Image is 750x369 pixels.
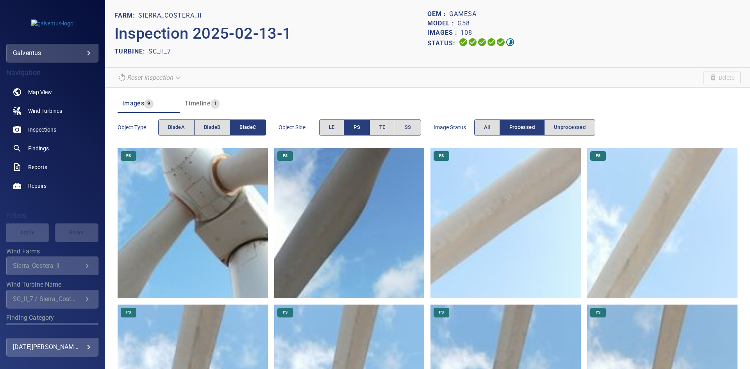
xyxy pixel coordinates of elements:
a: inspections noActive [6,120,98,139]
p: TURBINE: [114,47,148,56]
div: galventus [6,44,98,62]
div: Wind Turbine Name [6,290,98,308]
span: bladeC [239,123,256,132]
span: 1 [211,99,220,108]
a: findings noActive [6,139,98,158]
span: Image Status [434,123,474,131]
div: Wind Farms [6,257,98,275]
button: bladeC [230,119,266,135]
div: Sierra_Costera_II [13,262,82,269]
span: PS [591,153,605,159]
span: All [484,123,490,132]
a: reports noActive [6,158,98,176]
span: LE [329,123,335,132]
span: Processed [509,123,535,132]
svg: Uploading 100% [459,37,468,47]
svg: Matching 100% [496,37,505,47]
svg: ML Processing 100% [487,37,496,47]
span: Object type [118,123,158,131]
div: objectType [158,119,266,135]
div: Reset inspection [114,71,186,84]
div: objectSide [319,119,421,135]
svg: Selecting 100% [477,37,487,47]
button: Unprocessed [544,119,595,135]
span: Timeline [185,100,211,107]
svg: Classification 97% [505,37,515,47]
p: FARM: [114,11,138,20]
p: Model : [427,19,457,28]
p: G58 [457,19,470,28]
a: map noActive [6,83,98,102]
span: Inspections [28,126,56,134]
span: PS [121,153,136,159]
p: OEM : [427,9,449,19]
div: Unable to reset the inspection due to your user permissions [114,71,186,84]
span: Unprocessed [554,123,586,132]
span: Images [122,100,144,107]
div: imageStatus [474,119,596,135]
span: PS [591,310,605,315]
p: SC_II_7 [148,47,171,56]
p: Gamesa [449,9,477,19]
button: SS [395,119,421,135]
span: Wind Turbines [28,107,62,115]
span: PS [434,310,448,315]
p: Inspection 2025-02-13-1 [114,22,428,45]
button: LE [319,119,345,135]
span: Findings [28,144,49,152]
button: bladeA [158,119,195,135]
div: Finding Category [6,323,98,342]
span: Reports [28,163,47,171]
div: galventus [13,47,92,59]
span: SS [405,123,411,132]
span: Repairs [28,182,46,190]
div: SC_II_7 / Sierra_Costera_II [13,295,82,303]
span: bladeA [168,123,185,132]
span: PS [278,153,292,159]
button: Processed [500,119,545,135]
p: Status: [427,37,459,49]
p: Images : [427,28,461,37]
em: Reset inspection [127,74,173,81]
button: bladeB [194,119,230,135]
a: repairs noActive [6,176,98,195]
span: Unable to delete the inspection due to your user permissions [703,71,741,84]
button: PS [344,119,370,135]
span: TE [379,123,386,132]
p: Sierra_Costera_II [138,11,202,20]
span: PS [354,123,360,132]
label: Finding Category [6,315,98,321]
svg: Data Formatted 100% [468,37,477,47]
button: TE [370,119,395,135]
span: PS [121,310,136,315]
span: PS [278,310,292,315]
p: 108 [461,28,472,37]
button: All [474,119,500,135]
img: galventus-logo [31,20,73,27]
label: Wind Farms [6,248,98,255]
span: Map View [28,88,52,96]
label: Wind Turbine Name [6,282,98,288]
span: PS [434,153,448,159]
a: windturbines noActive [6,102,98,120]
div: [DATE][PERSON_NAME] [13,341,92,353]
h4: Navigation [6,69,98,77]
span: Object Side [279,123,319,131]
span: 9 [144,99,153,108]
span: bladeB [204,123,220,132]
h4: Filters [6,212,98,219]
